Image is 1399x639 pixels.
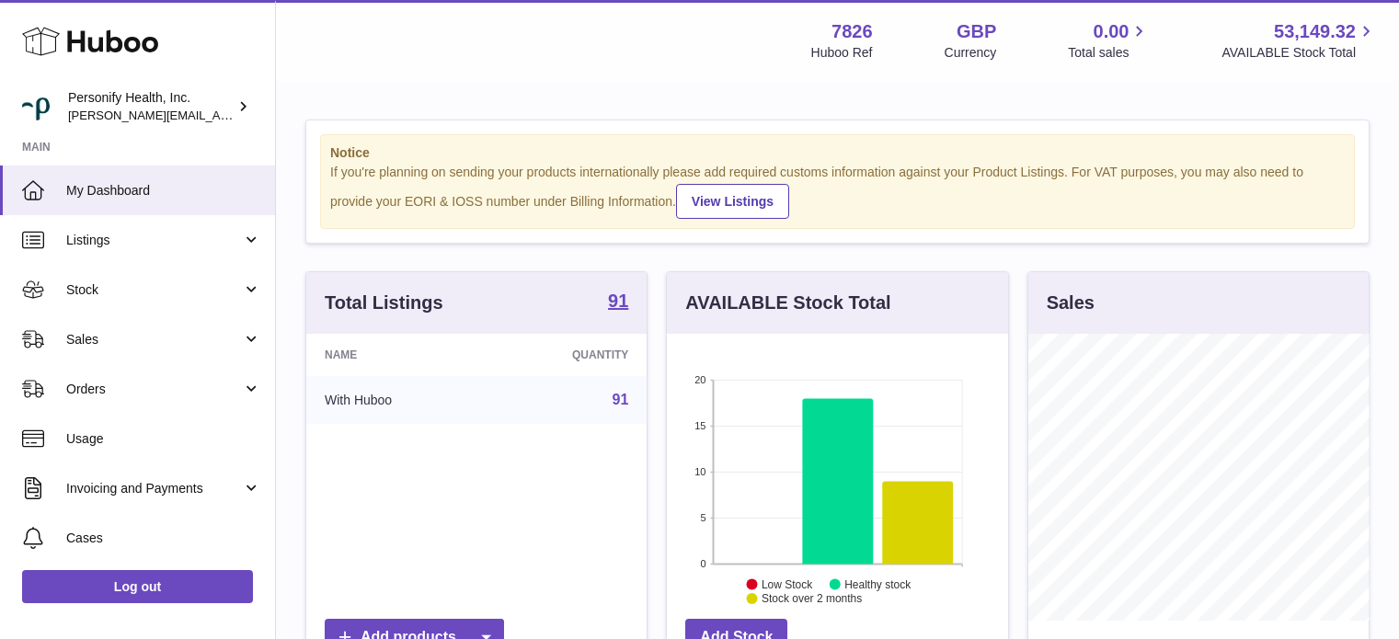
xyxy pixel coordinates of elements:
span: Total sales [1068,44,1150,62]
div: Huboo Ref [811,44,873,62]
span: Invoicing and Payments [66,480,242,497]
span: [PERSON_NAME][EMAIL_ADDRESS][PERSON_NAME][DOMAIN_NAME] [68,108,467,122]
a: View Listings [676,184,789,219]
span: 0.00 [1094,19,1130,44]
h3: AVAILABLE Stock Total [685,291,890,315]
div: If you're planning on sending your products internationally please add required customs informati... [330,164,1345,219]
td: With Huboo [306,376,486,424]
div: Personify Health, Inc. [68,89,234,124]
a: 53,149.32 AVAILABLE Stock Total [1221,19,1377,62]
h3: Sales [1047,291,1095,315]
text: Low Stock [762,577,813,590]
a: Log out [22,570,253,603]
strong: Notice [330,144,1345,162]
text: 0 [701,558,706,569]
span: Sales [66,331,242,348]
span: AVAILABLE Stock Total [1221,44,1377,62]
strong: 91 [608,291,628,310]
a: 0.00 Total sales [1068,19,1150,62]
text: Healthy stock [844,577,912,590]
span: Orders [66,381,242,398]
span: My Dashboard [66,182,261,200]
th: Name [306,334,486,376]
span: Listings [66,232,242,249]
img: donald.holliday@virginpulse.com [22,93,50,120]
th: Quantity [486,334,647,376]
strong: 7826 [831,19,873,44]
text: Stock over 2 months [762,592,862,605]
span: Usage [66,430,261,448]
a: 91 [613,392,629,407]
text: 20 [695,374,706,385]
text: 15 [695,420,706,431]
div: Currency [945,44,997,62]
span: Cases [66,530,261,547]
span: Stock [66,281,242,299]
a: 91 [608,291,628,314]
text: 5 [701,512,706,523]
text: 10 [695,466,706,477]
span: 53,149.32 [1274,19,1356,44]
strong: GBP [957,19,996,44]
h3: Total Listings [325,291,443,315]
